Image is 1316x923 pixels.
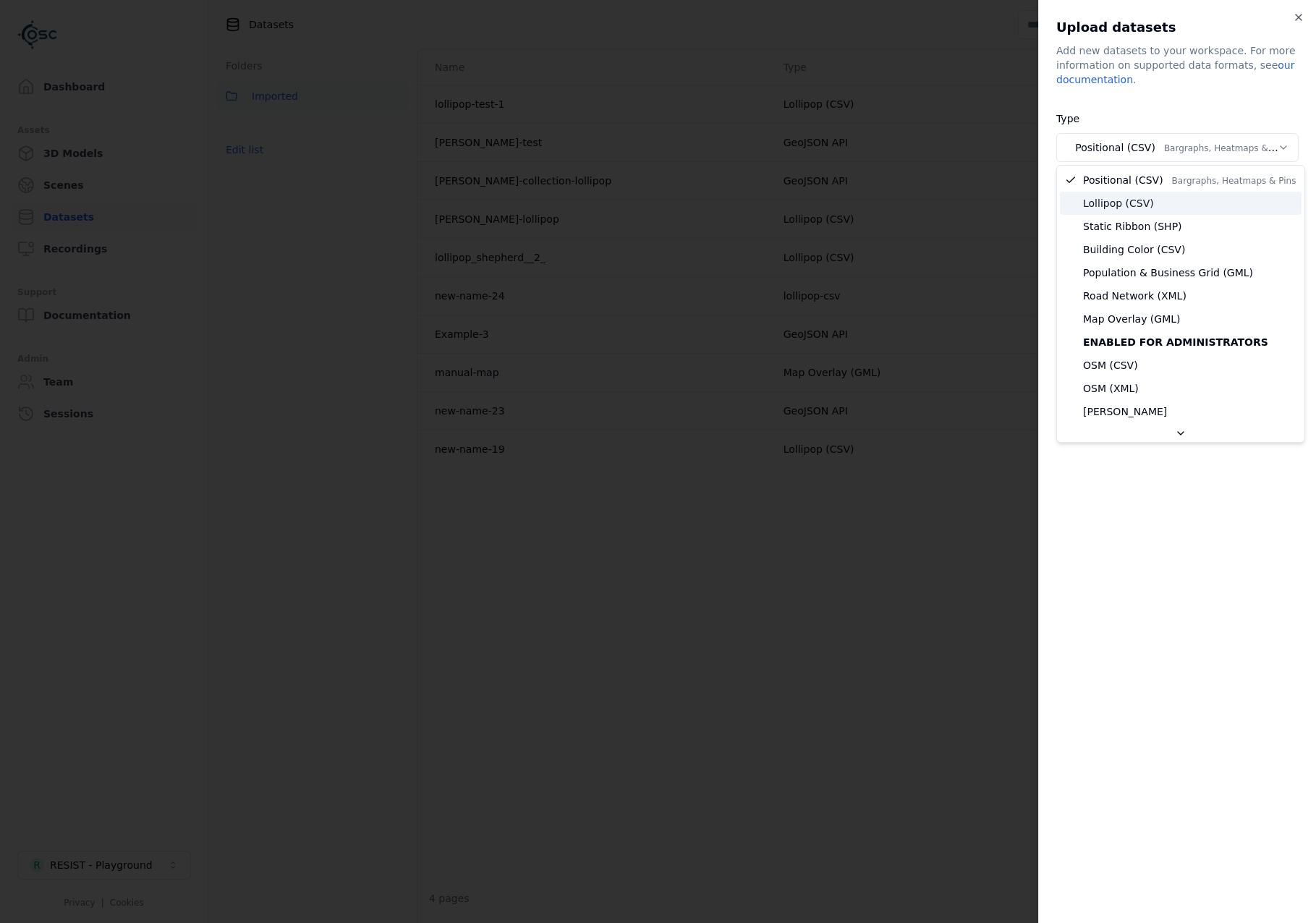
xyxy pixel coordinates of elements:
span: Static Ribbon (SHP) [1083,219,1182,234]
span: Bargraphs, Heatmaps & Pins [1172,176,1296,186]
span: Population & Business Grid (GML) [1083,265,1253,280]
span: Map Overlay (GML) [1083,312,1181,326]
span: [PERSON_NAME] [1083,404,1167,419]
span: OSM (CSV) [1083,358,1138,373]
span: Positional (CSV) [1083,173,1296,187]
span: Lollipop (CSV) [1083,196,1154,210]
div: Enabled for administrators [1060,331,1302,354]
span: Building Color (CSV) [1083,242,1185,257]
span: OSM (XML) [1083,381,1139,396]
span: Road Network (XML) [1083,289,1186,303]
